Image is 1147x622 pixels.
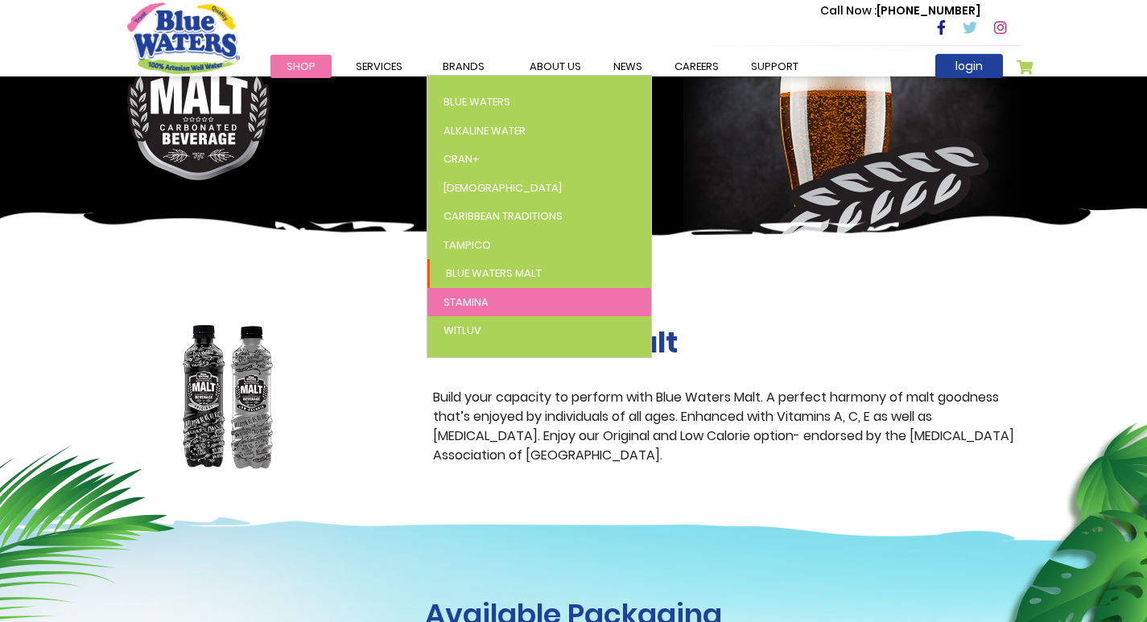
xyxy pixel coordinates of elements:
p: Build your capacity to perform with Blue Waters Malt. A perfect harmony of malt goodness that’s e... [433,388,1021,465]
img: malt-logo.png [127,28,270,180]
span: Blue Waters [444,94,510,109]
a: login [935,54,1003,78]
span: Call Now : [820,2,877,19]
span: Services [356,59,402,74]
span: WitLuv [444,323,481,338]
a: support [735,55,815,78]
span: Alkaline Water [444,123,526,138]
img: malt-banner-right.png [683,4,1033,282]
span: Shop [287,59,316,74]
span: Cran+ [444,151,480,167]
a: about us [514,55,597,78]
span: [DEMOGRAPHIC_DATA] [444,180,562,196]
span: Tampico [444,237,491,253]
span: Blue Waters Malt [446,266,542,281]
span: Caribbean Traditions [444,208,563,224]
span: Brands [443,59,485,74]
p: [PHONE_NUMBER] [820,2,980,19]
a: careers [658,55,735,78]
h2: BlueWaters Malt [433,325,1021,360]
span: Stamina [444,295,489,310]
a: store logo [127,2,240,73]
a: News [597,55,658,78]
